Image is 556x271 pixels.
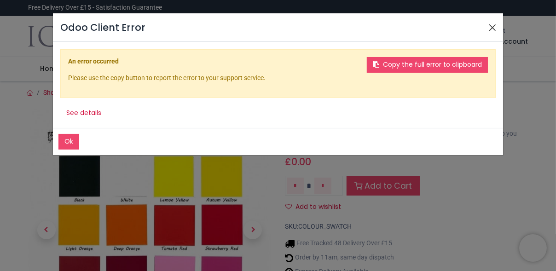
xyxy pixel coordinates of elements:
b: An error occurred [68,58,119,65]
iframe: Brevo live chat [519,234,547,262]
button: Copy the full error to clipboard [367,57,488,73]
button: Close [486,21,499,35]
p: Please use the copy button to report the error to your support service. [68,74,488,83]
button: Ok [58,134,79,150]
h4: Odoo Client Error [60,21,145,34]
button: See details [60,105,107,121]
